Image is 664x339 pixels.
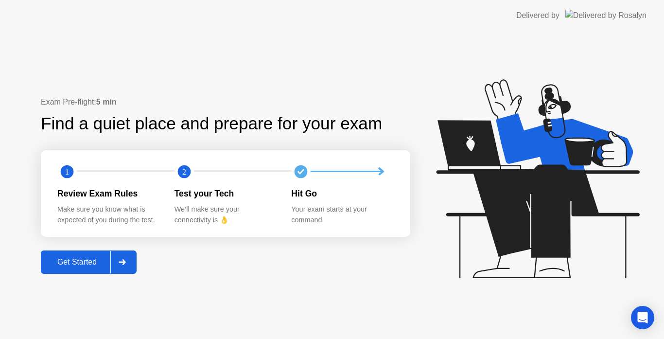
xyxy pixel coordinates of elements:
[175,204,276,225] div: We’ll make sure your connectivity is 👌
[516,10,559,21] div: Delivered by
[41,250,137,274] button: Get Started
[182,167,186,176] text: 2
[175,187,276,200] div: Test your Tech
[41,96,410,108] div: Exam Pre-flight:
[65,167,69,176] text: 1
[291,187,393,200] div: Hit Go
[291,204,393,225] div: Your exam starts at your command
[57,204,159,225] div: Make sure you know what is expected of you during the test.
[44,258,110,267] div: Get Started
[565,10,647,21] img: Delivered by Rosalyn
[631,306,654,329] div: Open Intercom Messenger
[41,111,384,137] div: Find a quiet place and prepare for your exam
[57,187,159,200] div: Review Exam Rules
[96,98,117,106] b: 5 min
